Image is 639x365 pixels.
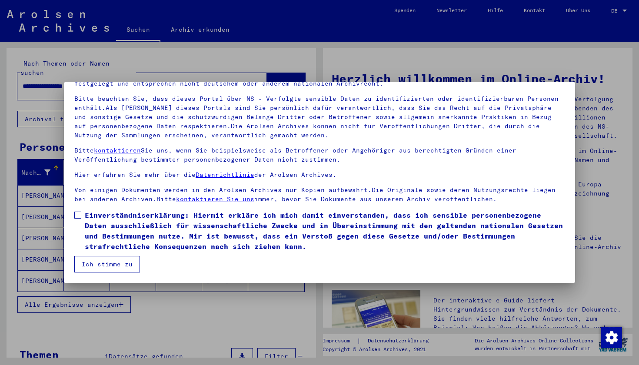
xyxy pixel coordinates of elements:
p: Von einigen Dokumenten werden in den Arolsen Archives nur Kopien aufbewahrt.Die Originale sowie d... [74,186,565,204]
a: Datenrichtlinie [196,171,254,179]
img: Zustimmung ändern [601,327,622,348]
p: Bitte beachten Sie, dass dieses Portal über NS - Verfolgte sensible Daten zu identifizierten oder... [74,94,565,140]
p: Hier erfahren Sie mehr über die der Arolsen Archives. [74,170,565,179]
a: kontaktieren [94,146,141,154]
button: Ich stimme zu [74,256,140,272]
a: kontaktieren Sie uns [176,195,254,203]
span: Einverständniserklärung: Hiermit erkläre ich mich damit einverstanden, dass ich sensible personen... [85,210,565,252]
p: Bitte Sie uns, wenn Sie beispielsweise als Betroffener oder Angehöriger aus berechtigten Gründen ... [74,146,565,164]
